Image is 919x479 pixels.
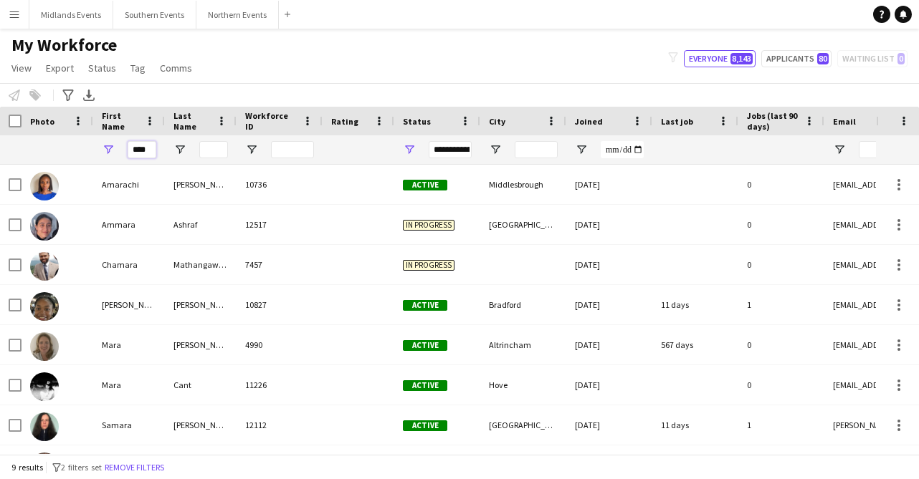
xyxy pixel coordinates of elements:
span: Last Name [173,110,211,132]
span: Active [403,380,447,391]
button: Open Filter Menu [489,143,502,156]
div: 11 days [652,405,738,445]
div: Mara [93,365,165,405]
app-action-btn: Advanced filters [59,87,77,104]
input: Workforce ID Filter Input [271,141,314,158]
button: Open Filter Menu [403,143,416,156]
div: 0 [738,325,824,364]
span: My Workforce [11,34,117,56]
span: Photo [30,116,54,127]
div: Middlesbrough [480,165,566,204]
div: 10827 [237,285,323,324]
button: Remove filters [102,460,167,475]
div: [DATE] [566,245,652,284]
span: Export [46,62,74,74]
div: Chamara [93,245,165,284]
span: Comms [160,62,192,74]
button: Southern Events [113,1,196,29]
input: Joined Filter Input [601,141,644,158]
button: Open Filter Menu [245,143,258,156]
button: Open Filter Menu [173,143,186,156]
div: 0 [738,165,824,204]
input: City Filter Input [515,141,558,158]
img: Mara Cant [30,372,59,401]
a: View [6,59,37,77]
div: [GEOGRAPHIC_DATA] [480,405,566,445]
div: 0 [738,245,824,284]
div: Mara [93,325,165,364]
div: 11 days [652,285,738,324]
span: Joined [575,116,603,127]
div: Amarachi [93,165,165,204]
div: 0 [738,365,824,405]
span: In progress [403,260,454,271]
img: Mara Bridgeman [30,332,59,361]
input: First Name Filter Input [128,141,156,158]
button: Applicants80 [761,50,832,67]
div: [DATE] [566,165,652,204]
app-action-btn: Export XLSX [80,87,97,104]
div: [GEOGRAPHIC_DATA] [480,205,566,244]
span: Active [403,340,447,351]
a: Export [40,59,80,77]
div: [DATE] [566,365,652,405]
span: Jobs (last 90 days) [747,110,799,132]
div: [DATE] [566,285,652,324]
span: In progress [403,220,454,231]
span: First Name [102,110,139,132]
a: Tag [125,59,151,77]
button: Everyone8,143 [684,50,756,67]
button: Midlands Events [29,1,113,29]
button: Northern Events [196,1,279,29]
div: 11226 [237,365,323,405]
span: Last job [661,116,693,127]
div: 567 days [652,325,738,364]
img: Samara Nichols [30,412,59,441]
div: 1 [738,405,824,445]
a: Status [82,59,122,77]
span: Active [403,420,447,431]
div: 12112 [237,405,323,445]
div: [PERSON_NAME] [165,325,237,364]
span: View [11,62,32,74]
div: Mathangaweera [165,245,237,284]
div: [PERSON_NAME] [165,165,237,204]
div: Ashraf [165,205,237,244]
div: 1 [738,285,824,324]
div: 12517 [237,205,323,244]
span: 2 filters set [61,462,102,473]
div: [PERSON_NAME] [165,405,237,445]
div: Cant [165,365,237,405]
span: Rating [331,116,358,127]
div: [DATE] [566,205,652,244]
div: Altrincham [480,325,566,364]
button: Open Filter Menu [102,143,115,156]
div: Ammara [93,205,165,244]
span: 80 [817,53,829,64]
a: Comms [154,59,198,77]
button: Open Filter Menu [575,143,588,156]
span: City [489,116,505,127]
span: Workforce ID [245,110,297,132]
div: [DATE] [566,325,652,364]
span: Email [833,116,856,127]
img: Ammara Ashraf [30,212,59,241]
img: Chamara Mathangaweera [30,252,59,281]
div: 0 [738,205,824,244]
span: 8,143 [730,53,753,64]
img: Kamara Thompson [30,292,59,321]
div: 4990 [237,325,323,364]
img: Amarachi Njoku [30,172,59,200]
span: Status [403,116,431,127]
div: [PERSON_NAME] [93,285,165,324]
div: [DATE] [566,405,652,445]
div: Hove [480,365,566,405]
div: Bradford [480,285,566,324]
div: 7457 [237,245,323,284]
span: Active [403,300,447,311]
div: Samara [93,405,165,445]
div: [PERSON_NAME] [165,285,237,324]
button: Open Filter Menu [833,143,846,156]
div: 10736 [237,165,323,204]
span: Status [88,62,116,74]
